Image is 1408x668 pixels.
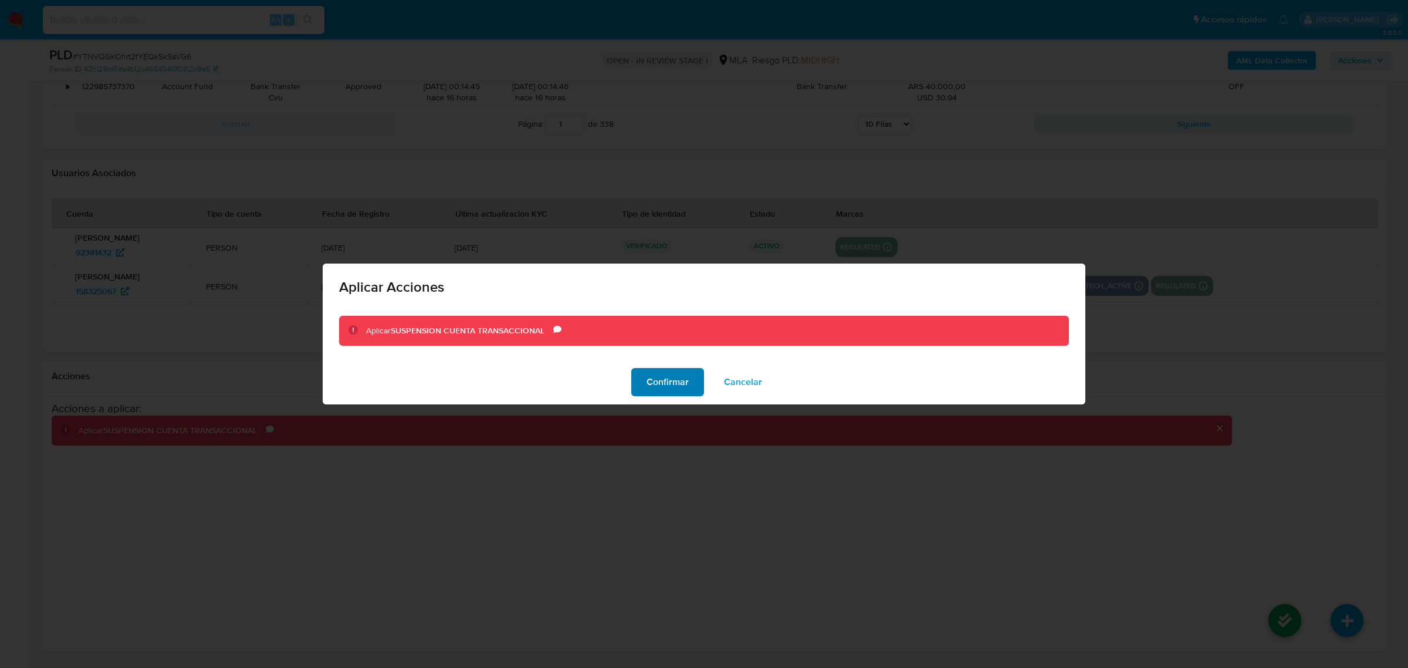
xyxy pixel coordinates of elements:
div: Aplicar [366,325,553,337]
span: Aplicar Acciones [339,280,1069,294]
span: Cancelar [724,369,762,395]
button: Cancelar [709,368,777,396]
span: Confirmar [647,369,689,395]
button: Confirmar [631,368,704,396]
b: SUSPENSION CUENTA TRANSACCIONAL [391,325,544,336]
